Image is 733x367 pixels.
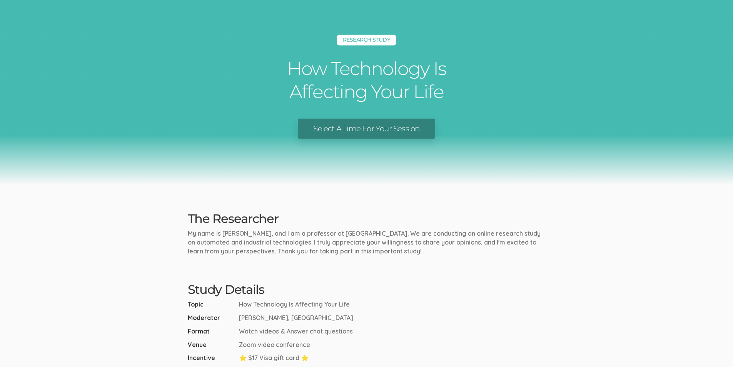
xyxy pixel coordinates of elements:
span: Topic [188,300,236,309]
h1: How Technology Is Affecting Your Life [251,57,482,103]
span: Venue [188,340,236,349]
span: Format [188,327,236,336]
span: Moderator [188,313,236,322]
p: My name is [PERSON_NAME], and I am a professor at [GEOGRAPHIC_DATA]. We are conducting an online ... [188,229,546,256]
h5: Research Study [337,35,396,45]
span: How Technology Is Affecting Your Life [239,300,350,309]
span: Watch videos & Answer chat questions [239,327,353,336]
span: ⭐ $17 Visa gift card ⭐ [239,354,309,362]
h2: Study Details [188,283,546,296]
h2: The Researcher [188,212,546,225]
span: Incentive [188,354,236,362]
span: [PERSON_NAME], [GEOGRAPHIC_DATA] [239,313,353,322]
span: Zoom video conference [239,340,310,349]
a: Select A Time For Your Session [298,119,435,139]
